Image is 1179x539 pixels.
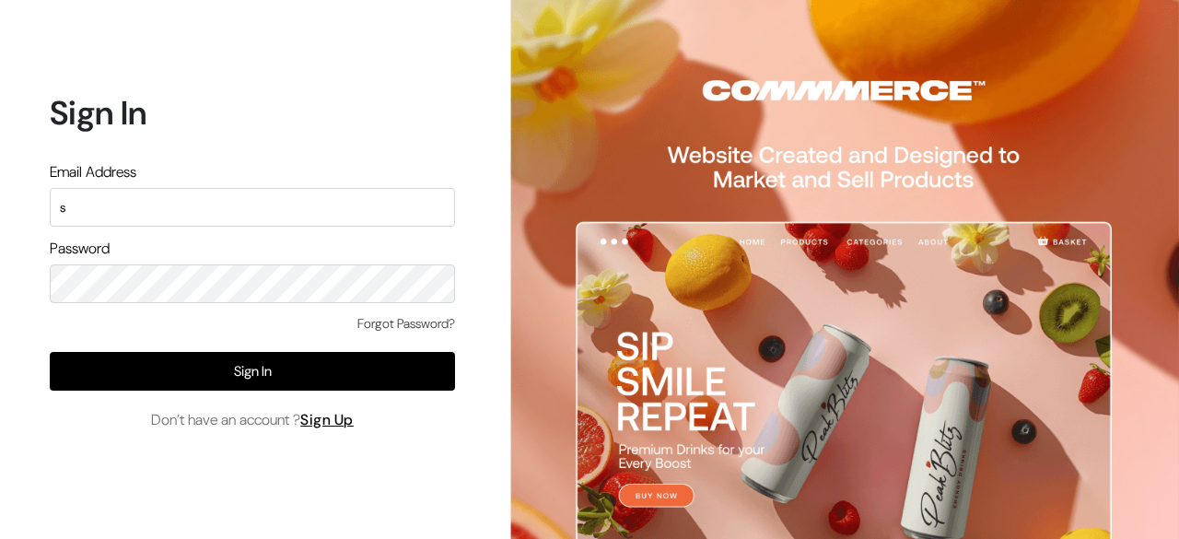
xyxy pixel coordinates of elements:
a: Sign Up [300,410,354,429]
span: Don’t have an account ? [151,409,354,431]
label: Email Address [50,161,136,183]
label: Password [50,238,110,260]
button: Sign In [50,352,455,391]
h1: Sign In [50,93,455,133]
a: Forgot Password? [357,314,455,334]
